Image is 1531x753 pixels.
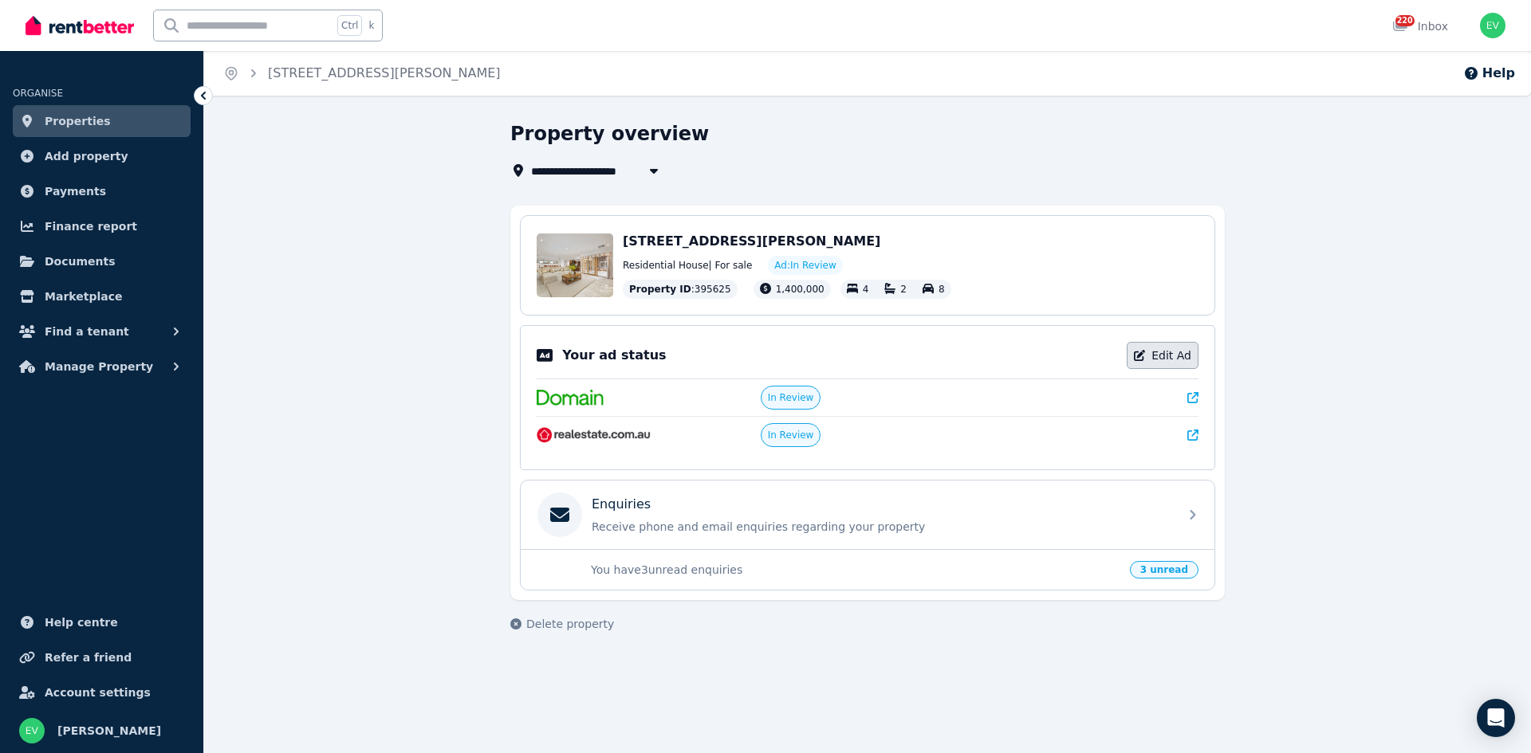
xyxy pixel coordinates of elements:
img: Emma Vatos [1480,13,1505,38]
span: Documents [45,252,116,271]
span: Ctrl [337,15,362,36]
button: Manage Property [13,351,191,382]
a: Documents [13,245,191,277]
span: 2 [900,284,907,295]
p: Receive phone and email enquiries regarding your property [592,519,1169,535]
h1: Property overview [510,121,709,147]
span: In Review [768,429,814,441]
a: Refer a friend [13,641,191,673]
span: Manage Property [45,357,153,376]
a: Marketplace [13,280,191,312]
div: Open Intercom Messenger [1477,699,1515,737]
span: Add property [45,147,128,166]
span: Delete property [526,616,614,632]
img: RentBetter [26,14,134,37]
span: ORGANISE [13,88,63,99]
span: Property ID [629,283,691,296]
a: Properties [13,105,191,137]
button: Delete property [510,616,614,632]
a: Payments [13,175,191,207]
span: Account settings [45,683,151,702]
button: Find a tenant [13,316,191,347]
p: Enquiries [592,495,651,514]
span: Properties [45,112,111,131]
p: Your ad status [562,346,666,365]
a: [STREET_ADDRESS][PERSON_NAME] [268,65,501,80]
a: EnquiriesReceive phone and email enquiries regarding your property [521,480,1214,549]
span: In Review [768,391,814,404]
span: 220 [1395,15,1415,26]
img: RealEstate.com.au [537,427,651,443]
span: Payments [45,182,106,201]
span: k [368,19,374,32]
img: Domain.com.au [537,390,604,406]
span: Finance report [45,217,137,236]
a: Help centre [13,606,191,638]
span: Refer a friend [45,648,132,667]
nav: Breadcrumb [204,51,520,96]
span: Help centre [45,613,118,632]
a: Account settings [13,677,191,708]
a: Edit Ad [1127,342,1198,369]
span: Marketplace [45,287,122,306]
span: 8 [939,284,945,295]
span: 3 unread [1130,561,1198,578]
p: You have 3 unread enquiries [591,562,1120,578]
span: Residential House | For sale [623,259,752,272]
span: [STREET_ADDRESS][PERSON_NAME] [623,233,880,249]
img: Emma Vatos [19,718,45,743]
div: : 395625 [623,280,738,299]
button: Help [1463,64,1515,83]
span: Find a tenant [45,322,129,341]
span: 4 [863,284,869,295]
span: [PERSON_NAME] [57,721,161,740]
a: Add property [13,140,191,172]
div: Inbox [1392,18,1448,34]
span: Ad: In Review [774,259,836,272]
a: Finance report [13,210,191,242]
span: 1,400,000 [776,284,825,295]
